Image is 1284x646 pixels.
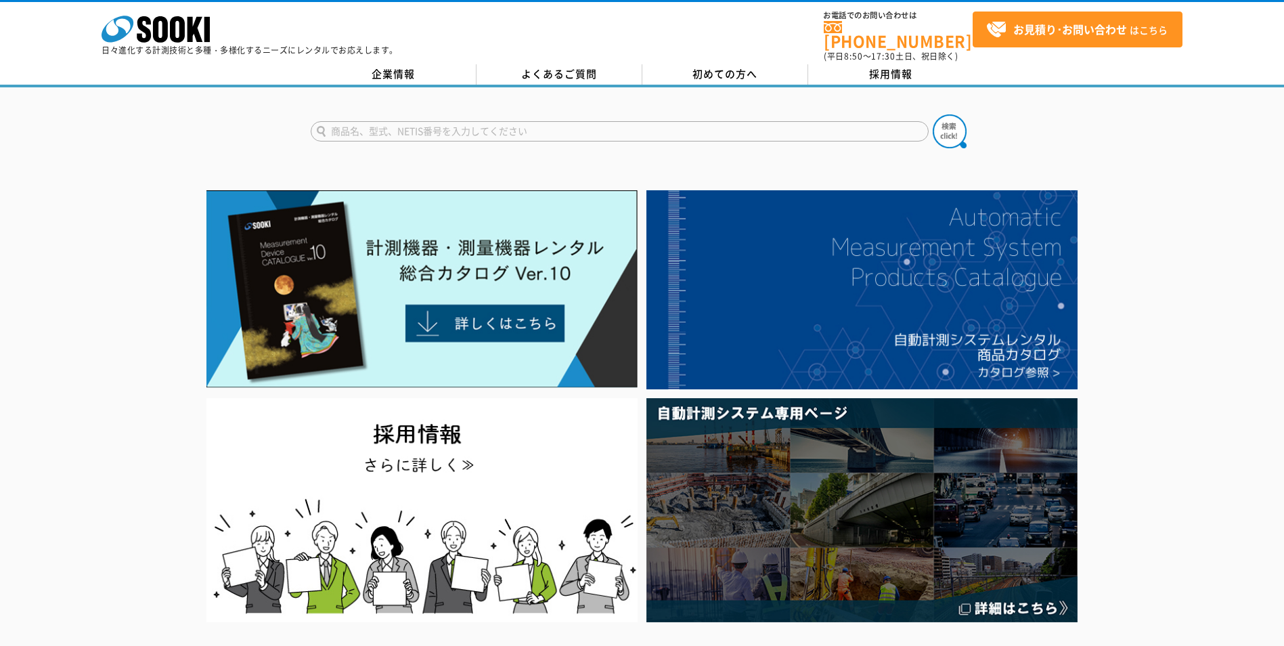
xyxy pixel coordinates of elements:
input: 商品名、型式、NETIS番号を入力してください [311,121,929,142]
img: 自動計測システム専用ページ [646,398,1078,622]
p: 日々進化する計測技術と多種・多様化するニーズにレンタルでお応えします。 [102,46,398,54]
span: 初めての方へ [692,66,757,81]
a: よくあるご質問 [477,64,642,85]
img: SOOKI recruit [206,398,638,622]
span: (平日 ～ 土日、祝日除く) [824,50,958,62]
a: 初めての方へ [642,64,808,85]
a: 採用情報 [808,64,974,85]
span: はこちら [986,20,1168,40]
span: 17:30 [871,50,895,62]
strong: お見積り･お問い合わせ [1013,21,1127,37]
a: お見積り･お問い合わせはこちら [973,12,1182,47]
img: Catalog Ver10 [206,190,638,388]
img: btn_search.png [933,114,967,148]
img: 自動計測システムカタログ [646,190,1078,389]
a: 企業情報 [311,64,477,85]
span: 8:50 [844,50,863,62]
a: [PHONE_NUMBER] [824,21,973,49]
span: お電話でのお問い合わせは [824,12,973,20]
